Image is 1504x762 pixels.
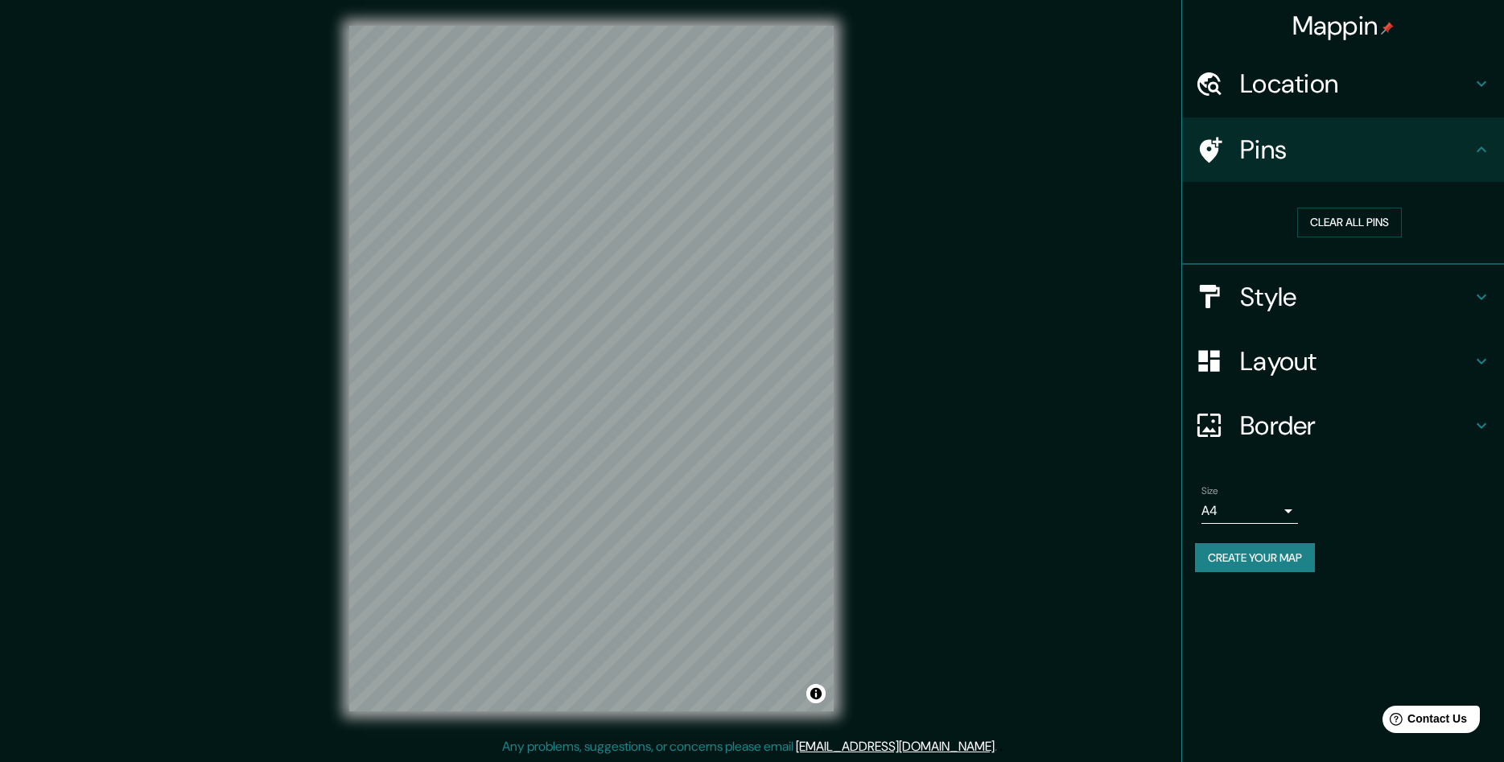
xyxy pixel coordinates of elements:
[1240,410,1472,442] h4: Border
[806,684,826,703] button: Toggle attribution
[1201,498,1298,524] div: A4
[796,738,995,755] a: [EMAIL_ADDRESS][DOMAIN_NAME]
[349,26,834,711] canvas: Map
[1195,543,1315,573] button: Create your map
[1292,10,1395,42] h4: Mappin
[1240,281,1472,313] h4: Style
[1182,329,1504,393] div: Layout
[1381,22,1394,35] img: pin-icon.png
[1201,484,1218,497] label: Size
[1297,208,1402,237] button: Clear all pins
[1182,117,1504,182] div: Pins
[1182,51,1504,116] div: Location
[1182,393,1504,458] div: Border
[1240,68,1472,100] h4: Location
[999,737,1003,756] div: .
[1361,699,1486,744] iframe: Help widget launcher
[1182,265,1504,329] div: Style
[997,737,999,756] div: .
[502,737,997,756] p: Any problems, suggestions, or concerns please email .
[1240,345,1472,377] h4: Layout
[1240,134,1472,166] h4: Pins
